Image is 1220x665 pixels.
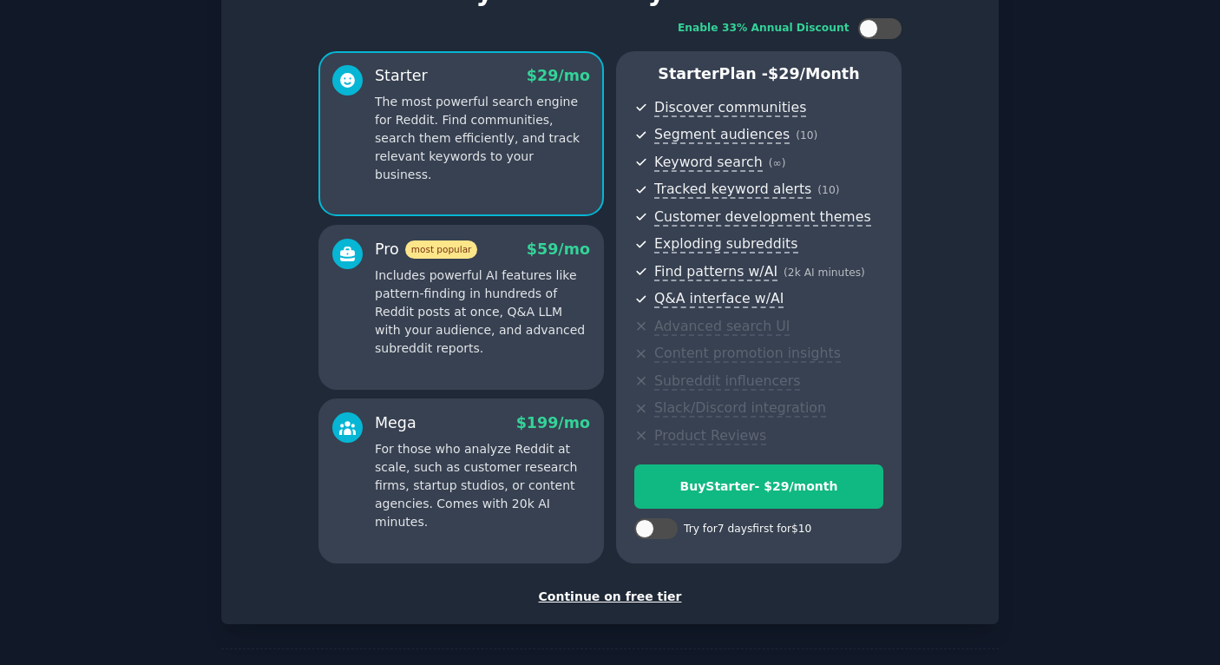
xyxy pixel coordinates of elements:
[405,240,478,259] span: most popular
[654,235,797,253] span: Exploding subreddits
[654,427,766,445] span: Product Reviews
[654,99,806,117] span: Discover communities
[634,464,883,509] button: BuyStarter- $29/month
[654,208,871,227] span: Customer development themes
[527,240,590,258] span: $ 59 /mo
[654,263,777,281] span: Find patterns w/AI
[684,522,811,537] div: Try for 7 days first for $10
[375,239,477,260] div: Pro
[375,65,428,87] div: Starter
[375,267,590,358] p: Includes powerful AI features like pattern-finding in hundreds of Reddit posts at once, Q&A LLM w...
[375,412,417,434] div: Mega
[654,399,826,418] span: Slack/Discord integration
[796,129,817,142] span: ( 10 )
[239,588,981,606] div: Continue on free tier
[654,345,841,363] span: Content promotion insights
[654,181,811,199] span: Tracked keyword alerts
[654,290,784,308] span: Q&A interface w/AI
[516,414,590,431] span: $ 199 /mo
[375,93,590,184] p: The most powerful search engine for Reddit. Find communities, search them efficiently, and track ...
[678,21,849,36] div: Enable 33% Annual Discount
[635,477,882,496] div: Buy Starter - $ 29 /month
[654,318,790,336] span: Advanced search UI
[654,126,790,144] span: Segment audiences
[817,184,839,196] span: ( 10 )
[769,157,786,169] span: ( ∞ )
[768,65,860,82] span: $ 29 /month
[527,67,590,84] span: $ 29 /mo
[784,267,865,279] span: ( 2k AI minutes )
[375,440,590,531] p: For those who analyze Reddit at scale, such as customer research firms, startup studios, or conte...
[654,154,763,172] span: Keyword search
[634,63,883,85] p: Starter Plan -
[654,372,800,391] span: Subreddit influencers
